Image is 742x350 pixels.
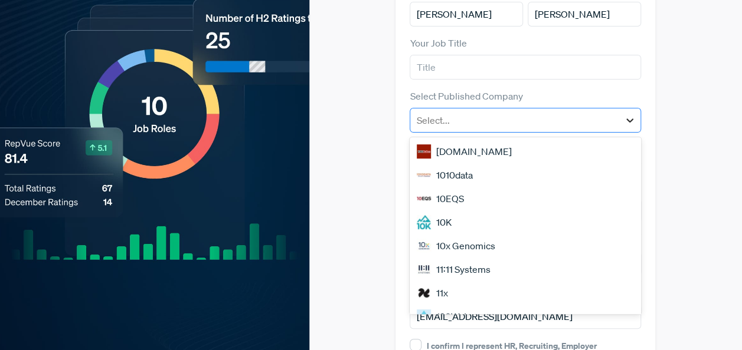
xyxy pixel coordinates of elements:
img: 11x [417,286,431,300]
label: Your Job Title [410,36,466,50]
img: 10K [417,215,431,229]
div: 10EQS [410,187,641,210]
input: Last Name [528,2,641,27]
input: Title [410,55,641,80]
img: 1010data [417,168,431,182]
div: 11:11 Systems [410,257,641,281]
input: First Name [410,2,523,27]
img: 10x Genomics [417,239,431,253]
div: 10K [410,210,641,234]
div: 11x [410,281,641,305]
div: [DOMAIN_NAME] [410,140,641,163]
img: 1000Bulbs.com [417,144,431,159]
div: 1010data [410,163,641,187]
label: Select Published Company [410,89,522,103]
img: 11:11 Systems [417,262,431,276]
img: 120Water [417,309,431,323]
div: 10x Genomics [410,234,641,257]
input: Email [410,304,641,329]
img: 10EQS [417,191,431,206]
div: 120Water [410,305,641,328]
